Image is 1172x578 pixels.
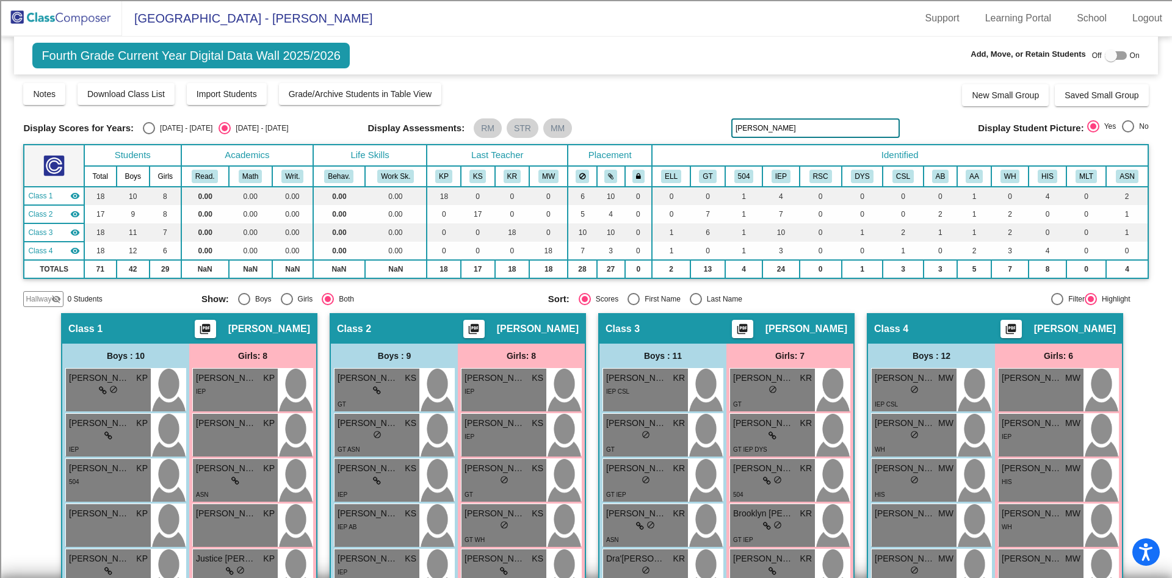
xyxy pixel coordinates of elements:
td: 0 [427,242,461,260]
button: KR [504,170,521,183]
mat-icon: picture_as_pdf [466,323,481,340]
td: 0 [495,187,530,205]
td: 18 [427,260,461,278]
div: JOURNAL [5,380,1167,391]
th: 504 Plan [725,166,762,187]
button: Print Students Details [195,320,216,338]
td: 1 [957,223,991,242]
td: 2 [924,205,958,223]
span: [PERSON_NAME] [1034,323,1116,335]
td: 0 [690,242,725,260]
td: 0.00 [229,223,272,242]
mat-chip: MM [543,118,572,138]
th: Gifted and Talented [690,166,725,187]
td: 4 [1029,187,1066,205]
span: Hallway [26,294,51,305]
th: Placement [568,145,652,166]
td: 1 [725,223,762,242]
td: 1 [725,205,762,223]
mat-icon: visibility [70,191,80,201]
div: This outline has no content. Would you like to delete it? [5,259,1167,270]
th: Adaptive Behavior [924,166,958,187]
td: NaN [365,260,427,278]
mat-icon: visibility [70,228,80,237]
button: IEP [772,170,790,183]
div: BOOK [5,358,1167,369]
mat-icon: visibility [70,209,80,219]
td: 0.00 [272,187,314,205]
button: DYS [851,170,873,183]
td: 0 [1029,205,1066,223]
td: 0 [625,187,652,205]
div: Delete [5,38,1167,49]
th: Students [84,145,181,166]
td: 10 [762,223,799,242]
td: 8 [1029,260,1066,278]
td: NaN [229,260,272,278]
td: 6 [150,242,181,260]
th: Girls [150,166,181,187]
div: Girls [293,294,313,305]
td: NaN [272,260,314,278]
td: 0 [883,187,923,205]
button: Read. [192,170,219,183]
span: Class 1 [68,323,103,335]
td: 12 [117,242,150,260]
div: ??? [5,248,1167,259]
td: 2 [883,223,923,242]
input: Search... [731,118,900,138]
span: Fourth Grade Current Year Digital Data Wall 2025/2026 [32,43,350,68]
div: Search for Source [5,148,1167,159]
mat-chip: STR [507,118,538,138]
td: 0.00 [365,205,427,223]
span: Display Student Picture: [978,123,1083,134]
td: 18 [495,260,530,278]
div: Magazine [5,170,1167,181]
th: Asian [1106,166,1148,187]
button: KS [469,170,487,183]
td: 0 [842,242,883,260]
td: 0 [1066,205,1107,223]
th: Kathy Suel [461,166,495,187]
div: SAVE AND GO HOME [5,270,1167,281]
button: Saved Small Group [1055,84,1148,106]
td: 1 [725,187,762,205]
td: 0 [842,205,883,223]
th: Boys [117,166,150,187]
td: 0 [625,205,652,223]
th: Individualized Education Plan [762,166,799,187]
button: Print Students Details [1000,320,1022,338]
td: 0 [800,260,842,278]
div: Move To ... [5,27,1167,38]
mat-icon: picture_as_pdf [1004,323,1018,340]
td: 2 [991,205,1029,223]
td: 10 [597,187,625,205]
span: Class 3 [606,323,640,335]
span: Grade/Archive Students in Table View [289,89,432,99]
button: AA [966,170,983,183]
td: 0 [924,242,958,260]
th: African American [957,166,991,187]
td: 17 [84,205,117,223]
td: 1 [883,242,923,260]
button: MW [538,170,559,183]
span: Show: [201,294,229,305]
td: 1 [924,223,958,242]
div: Sign out [5,60,1167,71]
td: 0 [991,187,1029,205]
td: 0 [690,187,725,205]
td: 27 [597,260,625,278]
td: 2 [1106,187,1148,205]
div: Journal [5,159,1167,170]
td: 18 [529,242,568,260]
td: 1 [652,223,690,242]
button: New Small Group [962,84,1049,106]
th: Academics [181,145,314,166]
span: [PERSON_NAME] [228,323,310,335]
td: 10 [117,187,150,205]
td: 10 [597,223,625,242]
div: Television/Radio [5,192,1167,203]
th: Total [84,166,117,187]
td: 13 [690,260,725,278]
th: Dyslexia [842,166,883,187]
